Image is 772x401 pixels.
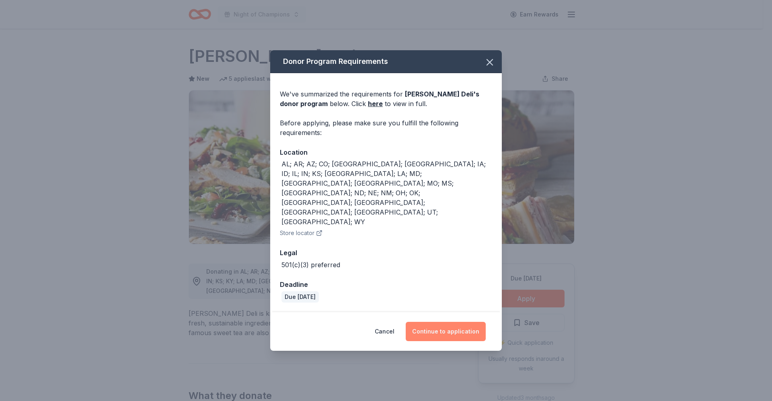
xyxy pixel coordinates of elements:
button: Store locator [280,228,322,238]
div: We've summarized the requirements for below. Click to view in full. [280,89,492,108]
div: Location [280,147,492,158]
div: Before applying, please make sure you fulfill the following requirements: [280,118,492,137]
div: 501(c)(3) preferred [281,260,340,270]
button: Continue to application [406,322,486,341]
a: here [368,99,383,108]
div: Donor Program Requirements [270,50,502,73]
div: Due [DATE] [281,291,319,303]
div: AL; AR; AZ; CO; [GEOGRAPHIC_DATA]; [GEOGRAPHIC_DATA]; IA; ID; IL; IN; KS; [GEOGRAPHIC_DATA]; LA; ... [281,159,492,227]
div: Deadline [280,279,492,290]
div: Legal [280,248,492,258]
button: Cancel [375,322,394,341]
